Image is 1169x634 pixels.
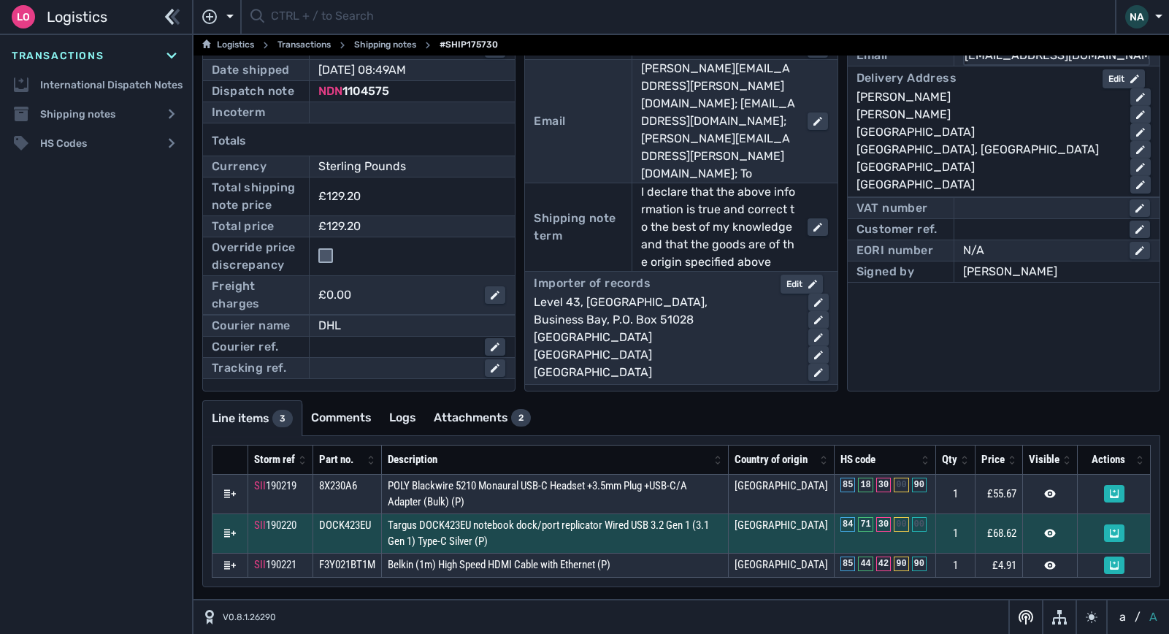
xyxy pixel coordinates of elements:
[840,451,918,468] div: HS code
[511,409,531,427] div: 2
[342,84,389,98] span: 1104575
[47,6,107,28] span: Logistics
[534,364,796,381] div: [GEOGRAPHIC_DATA]
[440,37,498,54] span: #SHIP175730
[856,47,888,64] div: Email
[319,479,357,492] span: 8X230A6
[1108,72,1139,85] div: Edit
[856,199,928,217] div: VAT number
[912,557,927,571] div: 90
[1103,69,1145,88] button: Edit
[266,519,296,532] span: 190220
[534,275,651,294] div: Importer of records
[534,112,565,130] div: Email
[272,410,293,427] div: 3
[735,558,828,571] span: [GEOGRAPHIC_DATA]
[212,359,286,377] div: Tracking ref.
[912,478,927,492] div: 90
[277,37,331,54] a: Transactions
[12,48,104,64] span: Transactions
[641,60,796,183] div: [PERSON_NAME][EMAIL_ADDRESS][PERSON_NAME][DOMAIN_NAME]; [EMAIL_ADDRESS][DOMAIN_NAME]; [PERSON_NAM...
[534,210,622,245] div: Shipping note term
[318,286,473,304] div: £0.00
[876,557,891,571] div: 42
[856,106,1119,123] div: [PERSON_NAME]
[1125,5,1149,28] div: NA
[856,158,1119,176] div: [GEOGRAPHIC_DATA]
[987,527,1016,540] span: £68.62
[735,519,828,532] span: [GEOGRAPHIC_DATA]
[425,400,540,435] a: Attachments2
[534,329,796,346] div: [GEOGRAPHIC_DATA]
[858,557,873,571] div: 44
[641,183,796,271] div: I declare that the above information is true and correct to the best of my knowledge and that the...
[894,478,908,492] div: 00
[203,401,302,436] a: Line items3
[856,123,1119,141] div: [GEOGRAPHIC_DATA]
[318,317,505,335] div: DHL
[318,188,361,205] div: £129.20
[781,275,823,294] button: Edit
[318,84,342,98] span: NDN
[266,558,296,571] span: 190221
[1135,608,1141,626] span: /
[212,218,274,235] div: Total price
[388,479,687,509] span: POLY Blackwire 5210 Monaural USB-C Headset +3.5mm Plug +USB-C/A Adapter (Bulk) (P)
[856,88,1119,106] div: [PERSON_NAME]
[318,61,485,79] div: [DATE] 08:49AM
[319,519,371,532] span: DOCK423EU
[212,104,265,121] div: Incoterm
[302,400,380,435] a: Comments
[212,239,300,274] div: Override price discrepancy
[856,141,1119,158] div: [GEOGRAPHIC_DATA], [GEOGRAPHIC_DATA]
[786,278,817,291] div: Edit
[963,242,1118,259] div: N/A
[266,479,296,492] span: 190219
[534,294,796,311] div: Level 43, [GEOGRAPHIC_DATA],
[987,487,1016,500] span: £55.67
[319,451,364,468] div: Part no.
[380,400,425,435] a: Logs
[318,158,485,175] div: Sterling Pounds
[876,517,891,532] div: 30
[12,5,35,28] div: Lo
[271,3,1106,31] input: CTRL + / to Search
[840,557,855,571] div: 85
[894,557,908,571] div: 90
[223,611,276,624] span: V0.8.1.26290
[1146,608,1160,626] button: A
[318,218,485,235] div: £129.20
[254,558,266,571] span: SII
[894,517,908,532] div: 00
[963,263,1150,280] div: [PERSON_NAME]
[1116,608,1129,626] button: a
[735,451,816,468] div: Country of origin
[212,61,290,79] div: Date shipped
[858,478,873,492] div: 18
[942,451,957,468] div: Qty
[388,558,610,571] span: Belkin (1m) High Speed HDMI Cable with Ethernet (P)
[912,517,927,532] div: 00
[534,311,796,329] div: Business Bay, P.O. Box 51028
[212,179,300,214] div: Total shipping note price
[992,559,1016,572] span: £4.91
[840,517,855,532] div: 84
[212,278,300,313] div: Freight charges
[856,221,938,238] div: Customer ref.
[1029,451,1059,468] div: Visible
[856,242,933,259] div: EORI number
[212,317,291,335] div: Courier name
[254,451,295,468] div: Storm ref
[202,37,254,54] a: Logistics
[735,479,828,492] span: [GEOGRAPHIC_DATA]
[856,69,957,88] div: Delivery Address
[212,83,294,100] div: Dispatch note
[388,519,709,549] span: Targus DOCK423EU notebook dock/port replicator Wired USB 3.2 Gen 1 (3.1 Gen 1) Type-C Silver (P)
[388,451,710,468] div: Description
[254,519,266,532] span: SII
[876,478,891,492] div: 30
[856,176,1119,194] div: [GEOGRAPHIC_DATA]
[858,517,873,532] div: 71
[319,558,375,571] span: F3Y021BT1M
[212,338,279,356] div: Courier ref.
